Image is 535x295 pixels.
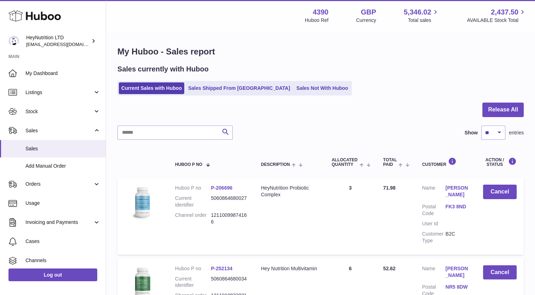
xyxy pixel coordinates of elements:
button: Release All [482,103,524,117]
dt: Postal Code [422,203,445,217]
button: Cancel [483,265,517,280]
dt: Name [422,265,445,280]
a: Current Sales with Huboo [119,82,184,94]
div: Huboo Ref [305,17,328,24]
a: [PERSON_NAME] [446,265,469,279]
div: HeyNutrition Probiotic Complex [261,185,318,198]
dt: Current identifier [175,195,211,208]
span: 71.98 [383,185,395,191]
dt: Current identifier [175,276,211,289]
div: Action / Status [483,157,517,167]
dt: Huboo P no [175,185,211,191]
span: Sales [25,145,100,152]
img: info@heynutrition.com [8,36,19,46]
a: Sales Shipped From [GEOGRAPHIC_DATA] [186,82,292,94]
span: 5,346.02 [404,7,431,17]
a: 2,437.50 AVAILABLE Stock Total [467,7,527,24]
span: Total paid [383,158,397,167]
strong: 4390 [313,7,328,17]
span: 2,437.50 [491,7,518,17]
h1: My Huboo - Sales report [117,46,524,57]
span: AVAILABLE Stock Total [467,17,527,24]
span: Stock [25,108,93,115]
a: P-206696 [211,185,232,191]
strong: GBP [361,7,376,17]
span: Description [261,162,290,167]
span: Orders [25,181,93,187]
a: FK3 8ND [446,203,469,210]
a: 5,346.02 Total sales [404,7,440,24]
a: Sales Not With Huboo [294,82,350,94]
label: Show [465,129,478,136]
span: Channels [25,257,100,264]
span: Huboo P no [175,162,202,167]
dt: Channel order [175,212,211,225]
a: P-252134 [211,266,232,271]
dt: Name [422,185,445,200]
h2: Sales currently with Huboo [117,64,209,74]
span: My Dashboard [25,70,100,77]
div: Hey Nutrition Multivitamin [261,265,318,272]
a: [PERSON_NAME] [446,185,469,198]
span: entries [509,129,524,136]
span: Usage [25,200,100,207]
a: NR5 8DW [446,284,469,290]
span: Listings [25,89,93,96]
dd: 5060864680034 [211,276,246,289]
dt: Huboo P no [175,265,211,272]
div: Customer [422,157,469,167]
span: 52.62 [383,266,395,271]
dd: B2C [446,231,469,244]
dd: 5060864680027 [211,195,246,208]
div: Currency [356,17,376,24]
span: Add Manual Order [25,163,100,169]
button: Cancel [483,185,517,199]
a: Log out [8,268,97,281]
dd: 12110099874166 [211,212,246,225]
span: ALLOCATED Quantity [332,158,358,167]
div: HeyNutrition LTD [26,34,90,48]
dt: User Id [422,220,445,227]
span: Sales [25,127,93,134]
dt: Customer Type [422,231,445,244]
span: [EMAIL_ADDRESS][DOMAIN_NAME] [26,41,104,47]
span: Cases [25,238,100,245]
span: Invoicing and Payments [25,219,93,226]
td: 3 [325,178,376,254]
img: 43901725567703.jpeg [124,185,160,220]
span: Total sales [408,17,439,24]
